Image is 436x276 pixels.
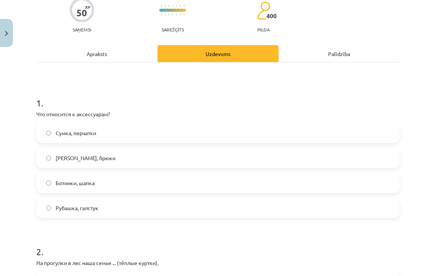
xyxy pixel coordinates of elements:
[157,45,279,62] div: Uzdevums
[266,12,277,19] span: 400
[76,8,87,18] div: 50
[85,5,90,9] span: XP
[5,31,8,36] img: icon-close-lesson-0947bae3869378f0d4975bcd49f059093ad1ed9edebbc8119c70593378902aed.svg
[172,14,173,16] img: icon-short-line-57e1e144782c952c97e751825c79c345078a6d821885a25fce030b3d8c18986b.svg
[46,181,51,186] input: Ботинки, шапка
[184,14,184,16] img: icon-short-line-57e1e144782c952c97e751825c79c345078a6d821885a25fce030b3d8c18986b.svg
[56,179,95,187] span: Ботинки, шапка
[257,1,270,20] img: students-c634bb4e5e11cddfef0936a35e636f08e4e9abd3cc4e673bd6f9a4125e45ecb1.svg
[56,204,98,212] span: Рубашка, галстук
[176,14,177,16] img: icon-short-line-57e1e144782c952c97e751825c79c345078a6d821885a25fce030b3d8c18986b.svg
[168,5,169,7] img: icon-short-line-57e1e144782c952c97e751825c79c345078a6d821885a25fce030b3d8c18986b.svg
[36,84,400,108] h1: 1 .
[176,5,177,7] img: icon-short-line-57e1e144782c952c97e751825c79c345078a6d821885a25fce030b3d8c18986b.svg
[70,27,94,32] p: Saņemsi
[46,206,51,211] input: Рубашка, галстук
[46,156,51,161] input: [PERSON_NAME], брюки
[36,233,400,257] h1: 2 .
[36,110,400,118] p: Что относится к аксессуарам?
[257,27,269,32] p: pilda
[56,129,96,137] span: Сумка, перчатки
[184,5,184,7] img: icon-short-line-57e1e144782c952c97e751825c79c345078a6d821885a25fce030b3d8c18986b.svg
[36,45,157,62] div: Apraksts
[36,259,400,267] p: На прогулки в лес наша семья ... (тёплые куртки).
[46,131,51,136] input: Сумка, перчатки
[279,45,400,62] div: Palīdzība
[168,14,169,16] img: icon-short-line-57e1e144782c952c97e751825c79c345078a6d821885a25fce030b3d8c18986b.svg
[162,27,184,32] p: Sarežģīts
[172,5,173,7] img: icon-short-line-57e1e144782c952c97e751825c79c345078a6d821885a25fce030b3d8c18986b.svg
[56,154,115,162] span: [PERSON_NAME], брюки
